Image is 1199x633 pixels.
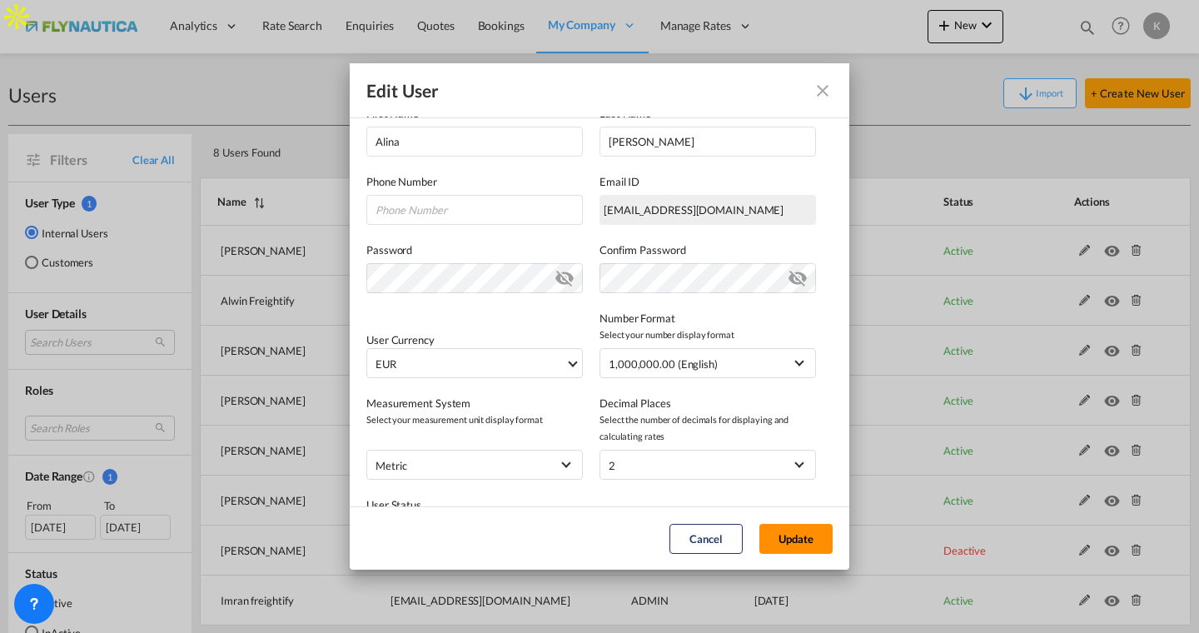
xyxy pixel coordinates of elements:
[599,411,816,445] span: Select the number of decimals for displaying and calculating rates
[599,395,816,411] label: Decimal Places
[366,348,583,378] md-select: Select Currency: € EUREuro
[609,459,615,472] div: 2
[599,242,816,258] label: Confirm Password
[806,74,839,107] button: icon-close fg-AAA8AD
[599,127,816,157] input: Last name
[350,63,849,570] md-dialog: General General ...
[366,496,599,513] div: User Status
[669,524,743,554] button: Cancel
[759,524,833,554] button: Update
[609,357,718,371] div: 1,000,000.00 (English)
[599,326,816,343] span: Select your number display format
[813,81,833,101] md-icon: icon-close fg-AAA8AD
[366,127,583,157] input: First name
[366,80,439,102] div: Edit User
[366,173,583,190] label: Phone Number
[366,242,583,258] label: Password
[366,333,435,346] label: User Currency
[599,195,816,225] div: alina.iskaev@flynautica.com
[376,356,565,372] span: EUR
[788,265,808,285] md-icon: icon-eye-off
[366,411,583,428] span: Select your measurement unit display format
[555,265,575,285] md-icon: icon-eye-off
[599,173,816,190] label: Email ID
[366,395,583,411] label: Measurement System
[376,459,406,472] div: metric
[599,310,816,326] label: Number Format
[366,195,583,225] input: Phone Number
